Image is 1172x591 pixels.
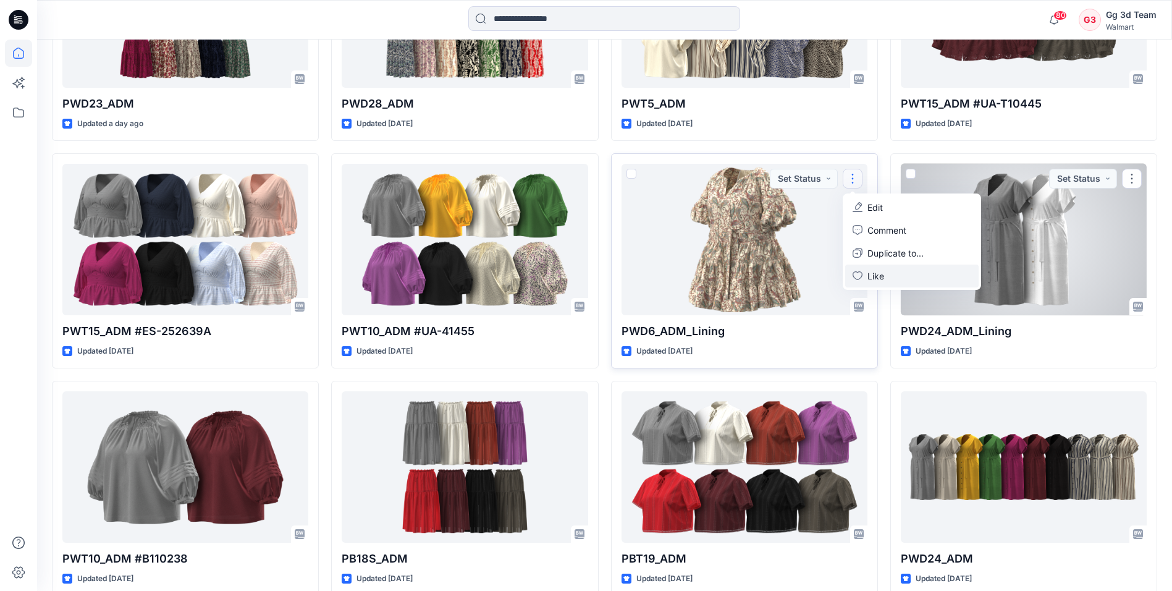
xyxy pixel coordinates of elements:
p: Updated [DATE] [356,345,413,358]
p: Edit [867,201,883,214]
a: PWT10_ADM #B110238 [62,391,308,543]
p: PBT19_ADM [622,550,867,568]
p: PWD24_ADM_Lining [901,323,1147,340]
div: Walmart [1106,22,1157,32]
a: PBT19_ADM [622,391,867,543]
a: Edit [845,196,979,219]
p: Updated [DATE] [356,117,413,130]
a: PWD24_ADM [901,391,1147,543]
p: Updated [DATE] [916,345,972,358]
p: Updated [DATE] [636,345,693,358]
a: PB18S_ADM [342,391,588,543]
a: PWT15_ADM #ES-252639A [62,164,308,315]
p: Updated a day ago [77,117,143,130]
div: Gg 3d Team [1106,7,1157,22]
p: Like [867,270,884,283]
a: PWT10_ADM #UA-41455 [342,164,588,315]
p: PWT15_ADM #UA-T10445 [901,95,1147,113]
p: PWT10_ADM #UA-41455 [342,323,588,340]
p: Updated [DATE] [636,117,693,130]
p: Duplicate to... [867,247,924,260]
p: Comment [867,224,906,237]
a: PWD24_ADM_Lining [901,164,1147,315]
p: Updated [DATE] [77,345,133,358]
div: G3 [1079,9,1101,31]
p: PWT5_ADM [622,95,867,113]
p: Updated [DATE] [636,572,693,585]
p: PWD23_ADM [62,95,308,113]
p: PWD24_ADM [901,550,1147,568]
p: PWT15_ADM #ES-252639A [62,323,308,340]
p: Updated [DATE] [356,572,413,585]
p: Updated [DATE] [77,572,133,585]
p: PWD6_ADM_Lining [622,323,867,340]
p: PWT10_ADM #B110238 [62,550,308,568]
p: Updated [DATE] [916,117,972,130]
a: PWD6_ADM_Lining [622,164,867,315]
p: PWD28_ADM [342,95,588,113]
span: 80 [1053,11,1067,20]
p: Updated [DATE] [916,572,972,585]
p: PB18S_ADM [342,550,588,568]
